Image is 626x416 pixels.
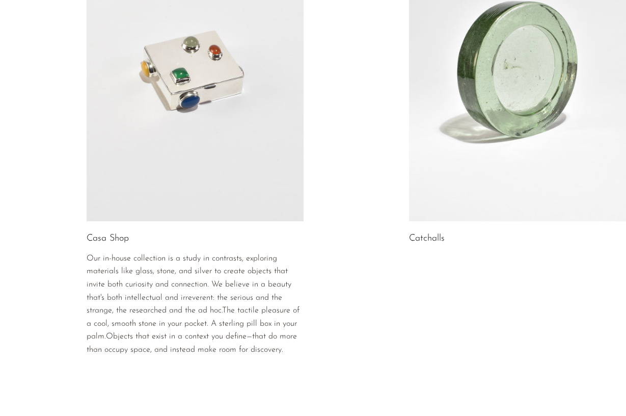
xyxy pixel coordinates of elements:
[87,252,304,357] div: Page 4
[87,234,129,243] a: Casa Shop
[222,306,231,315] span: Th
[87,254,291,315] span: Our in-house collection is a study in contrasts, exploring materials like glass, stone, and silve...
[87,332,297,354] span: ne—that do more than occupy space, and instead make room for discovery.
[87,306,300,341] span: e tactile pleasure of a cool, smooth stone in your pocket. A sterling pill box in your palm.
[234,332,238,341] span: fi
[409,234,445,243] a: Catchalls
[106,332,234,341] span: Objects that exist in a context you de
